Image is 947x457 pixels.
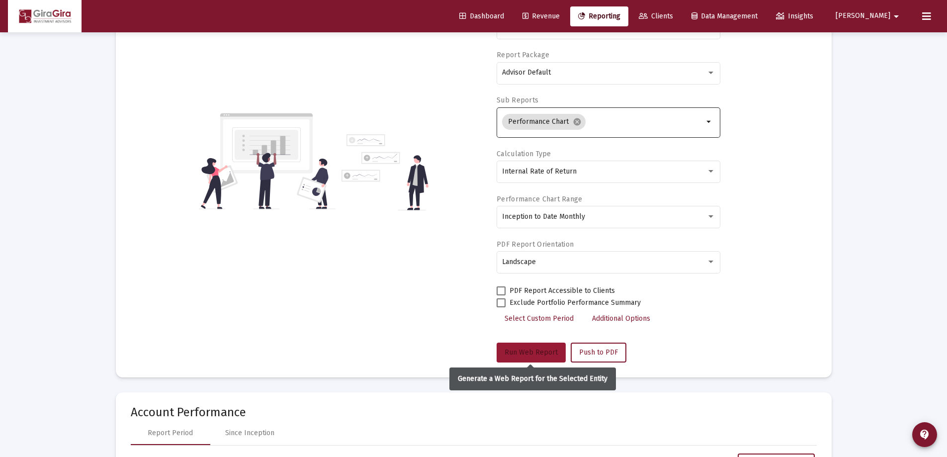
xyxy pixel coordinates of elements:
a: Clients [631,6,681,26]
span: Internal Rate of Return [502,167,577,176]
a: Revenue [515,6,568,26]
button: Run Web Report [497,343,566,363]
mat-card-title: Account Performance [131,407,817,417]
label: PDF Report Orientation [497,240,574,249]
span: Dashboard [459,12,504,20]
mat-icon: contact_support [919,429,931,441]
span: Data Management [691,12,758,20]
label: Report Package [497,51,549,59]
a: Insights [768,6,821,26]
a: Reporting [570,6,628,26]
span: Inception to Date Monthly [502,212,585,221]
span: Reporting [578,12,620,20]
a: Dashboard [451,6,512,26]
div: Since Inception [225,428,274,438]
span: Exclude Portfolio Performance Summary [510,297,641,309]
span: Additional Options [592,314,650,323]
label: Performance Chart Range [497,195,582,203]
span: [PERSON_NAME] [836,12,890,20]
mat-chip-list: Selection [502,112,703,132]
span: Push to PDF [579,348,618,357]
span: Advisor Default [502,68,551,77]
span: Clients [639,12,673,20]
a: Data Management [684,6,766,26]
label: Calculation Type [497,150,551,158]
button: Push to PDF [571,343,626,363]
mat-chip: Performance Chart [502,114,586,130]
span: Run Web Report [505,348,558,357]
span: Revenue [522,12,560,20]
button: [PERSON_NAME] [824,6,914,26]
span: Select Custom Period [505,314,574,323]
img: reporting-alt [342,134,429,210]
span: Landscape [502,258,536,266]
span: PDF Report Accessible to Clients [510,285,615,297]
img: reporting [199,112,336,210]
mat-icon: arrow_drop_down [890,6,902,26]
img: Dashboard [15,6,74,26]
span: Insights [776,12,813,20]
label: Sub Reports [497,96,538,104]
div: Report Period [148,428,193,438]
mat-icon: cancel [573,117,582,126]
mat-icon: arrow_drop_down [703,116,715,128]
